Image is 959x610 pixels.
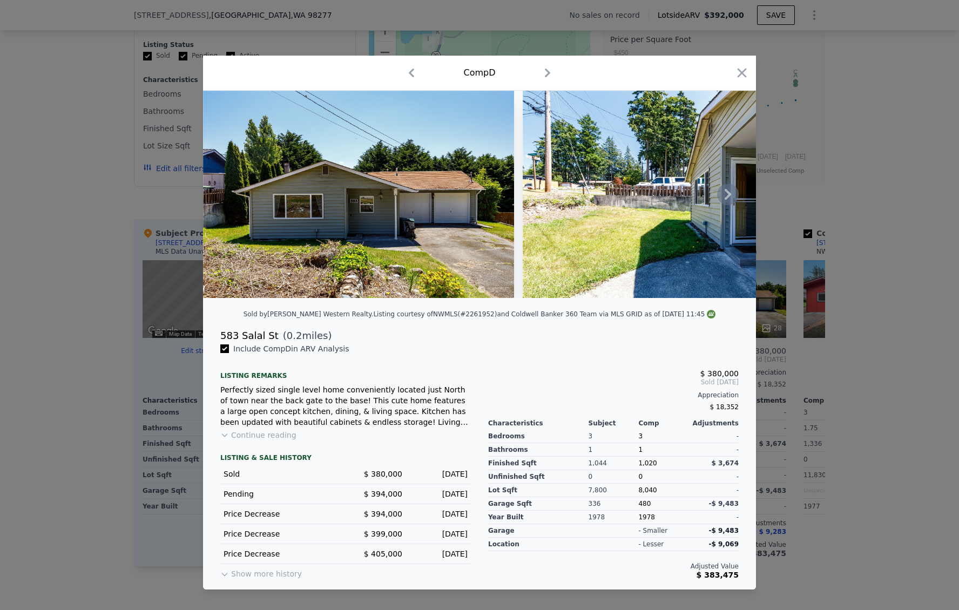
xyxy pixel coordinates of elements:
img: NWMLS Logo [707,310,715,318]
div: Listing remarks [220,363,471,380]
span: $ 18,352 [710,403,739,411]
div: Subject [589,419,639,428]
span: Sold [DATE] [488,378,739,387]
div: 1978 [589,511,639,524]
div: Listing courtesy of NWMLS (#2261952) and Coldwell Banker 360 Team via MLS GRID as of [DATE] 11:45 [373,310,715,318]
span: $ 394,000 [364,490,402,498]
div: [DATE] [411,469,468,479]
div: location [488,538,589,551]
div: Price Decrease [224,528,337,539]
div: 1,044 [589,457,639,470]
span: $ 380,000 [364,470,402,478]
span: 3 [638,432,643,440]
span: $ 383,475 [697,571,739,579]
span: $ 3,674 [712,459,739,467]
div: [DATE] [411,489,468,499]
span: 8,040 [638,486,657,494]
span: ( miles) [279,328,332,343]
span: -$ 9,483 [709,500,739,507]
div: Bedrooms [488,430,589,443]
div: Pending [224,489,337,499]
div: - [688,443,739,457]
div: [DATE] [411,548,468,559]
div: [DATE] [411,528,468,539]
div: 1 [589,443,639,457]
div: LISTING & SALE HISTORY [220,453,471,464]
div: Comp D [463,66,495,79]
div: Garage Sqft [488,497,589,511]
div: Adjusted Value [488,562,739,571]
span: $ 380,000 [700,369,739,378]
div: garage [488,524,589,538]
div: Comp [638,419,688,428]
div: - [688,511,739,524]
span: 0 [638,473,643,480]
div: Price Decrease [224,509,337,519]
div: 336 [589,497,639,511]
div: 0 [589,470,639,484]
div: 583 Salal St [220,328,279,343]
div: Perfectly sized single level home conveniently located just North of town near the back gate to t... [220,384,471,428]
div: Sold [224,469,337,479]
span: Include Comp D in ARV Analysis [229,344,354,353]
img: Property Img [523,91,834,298]
img: Property Img [203,91,514,298]
span: -$ 9,069 [709,540,739,548]
div: Sold by [PERSON_NAME] Western Realty . [244,310,374,318]
span: 0.2 [287,330,302,341]
div: Finished Sqft [488,457,589,470]
span: 1,020 [638,459,657,467]
div: Unfinished Sqft [488,470,589,484]
div: - lesser [638,540,664,548]
div: Appreciation [488,391,739,399]
div: - [688,470,739,484]
div: Bathrooms [488,443,589,457]
button: Continue reading [220,430,296,440]
span: -$ 9,483 [709,527,739,534]
div: Adjustments [688,419,739,428]
div: 3 [589,430,639,443]
div: Characteristics [488,419,589,428]
div: [DATE] [411,509,468,519]
div: - [688,430,739,443]
span: 480 [638,500,651,507]
div: Price Decrease [224,548,337,559]
span: $ 405,000 [364,550,402,558]
div: - smaller [638,526,667,535]
div: 1 [638,443,688,457]
div: 7,800 [589,484,639,497]
button: Show more history [220,564,302,579]
div: Year Built [488,511,589,524]
span: $ 394,000 [364,510,402,518]
div: - [688,484,739,497]
div: 1978 [638,511,688,524]
span: $ 399,000 [364,530,402,538]
div: Lot Sqft [488,484,589,497]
